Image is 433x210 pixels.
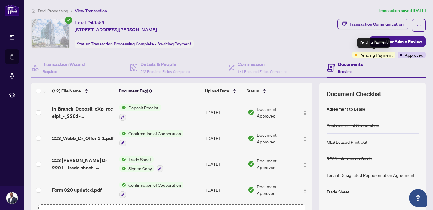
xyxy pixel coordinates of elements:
img: Document Status [248,186,254,193]
li: / [71,7,72,14]
span: In_Branch_Deposit_eXp_receipt_-_2201-223_Webb_Dr___Mississauga.pdf [52,105,115,120]
div: Pending Payment [357,38,390,48]
span: Document Approved [257,106,295,119]
span: Submit for Admin Review [374,37,422,46]
span: 223 [PERSON_NAME] Dr 2201 - trade sheet - [PERSON_NAME] to review.pdf [52,157,115,171]
div: Agreement to Lease [327,105,365,112]
button: Logo [300,133,310,143]
span: Required [43,69,57,74]
span: Approved [405,52,423,58]
img: Status Icon [119,165,126,172]
button: Logo [300,108,310,117]
span: home [31,9,35,13]
span: 223_Webb_Dr_Offer 1 1.pdf [52,135,114,142]
div: RECO Information Guide [327,155,372,162]
span: Pending Payment [359,52,393,58]
span: [STREET_ADDRESS][PERSON_NAME] [75,26,157,33]
div: Tenant Designated Representation Agreement [327,172,415,178]
td: [DATE] [204,177,245,203]
button: Open asap [409,189,427,207]
img: IMG-W12352230_1.jpg [32,19,69,48]
span: Status [247,88,259,94]
button: Submit for Admin Review [370,36,426,47]
span: 49559 [91,20,104,25]
img: logo [5,5,19,16]
h4: Commission [238,61,287,68]
img: Logo [302,162,307,167]
div: MLS Leased Print Out [327,139,367,145]
span: Trade Sheet [126,156,154,163]
button: Status IconConfirmation of Cooperation [119,130,183,146]
img: Status Icon [119,156,126,163]
button: Transaction Communication [337,19,408,29]
span: View Transaction [75,8,107,14]
th: Upload Date [203,83,244,99]
td: [DATE] [204,151,245,177]
td: [DATE] [204,125,245,151]
div: Ticket #: [75,19,104,26]
span: 1/1 Required Fields Completed [238,69,287,74]
img: Status Icon [119,182,126,188]
button: Status IconTrade SheetStatus IconSigned Copy [119,156,163,172]
button: Logo [300,159,310,169]
span: Document Checklist [327,90,381,98]
img: Logo [302,188,307,193]
div: Trade Sheet [327,188,349,195]
th: Status [244,83,296,99]
span: Confirmation of Cooperation [126,182,183,188]
button: Status IconConfirmation of Cooperation [119,182,183,198]
button: Logo [300,185,310,195]
td: [DATE] [204,99,245,125]
h4: Documents [338,61,363,68]
span: 2/2 Required Fields Completed [140,69,190,74]
img: Logo [302,136,307,141]
span: Document Approved [257,132,295,145]
span: Transaction Processing Complete - Awaiting Payment [91,41,191,47]
img: Logo [302,111,307,116]
article: Transaction saved [DATE] [378,7,426,14]
h4: Details & People [140,61,190,68]
div: Status: [75,40,194,48]
span: Signed Copy [126,165,154,172]
h4: Transaction Wizard [43,61,85,68]
img: Status Icon [119,104,126,111]
img: Document Status [248,161,254,167]
img: Status Icon [119,130,126,137]
span: Deposit Receipt [126,104,161,111]
span: ellipsis [417,23,421,27]
span: (12) File Name [52,88,81,94]
span: Upload Date [205,88,229,94]
div: Transaction Communication [349,19,404,29]
img: Document Status [248,109,254,116]
th: (12) File Name [50,83,116,99]
span: Document Approved [257,183,295,196]
span: Confirmation of Cooperation [126,130,183,137]
div: Confirmation of Cooperation [327,122,379,129]
span: Deal Processing [38,8,68,14]
span: Document Approved [257,157,295,171]
img: Document Status [248,135,254,142]
span: Form 320 updated.pdf [52,186,102,193]
img: Profile Icon [6,192,18,204]
th: Document Tag(s) [116,83,203,99]
span: Required [338,69,352,74]
button: Status IconDeposit Receipt [119,104,161,121]
span: check-circle [65,17,72,24]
